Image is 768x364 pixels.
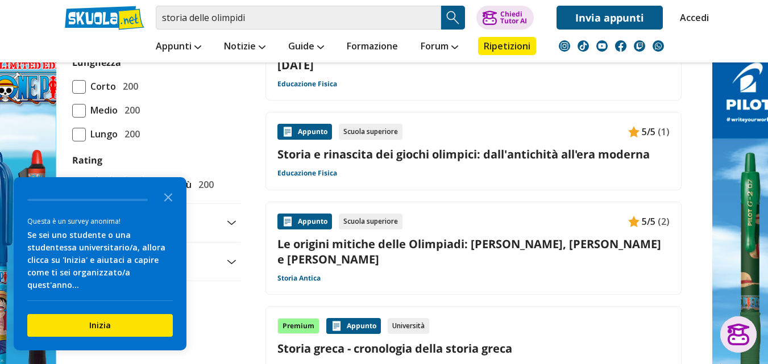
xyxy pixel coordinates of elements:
img: Appunti contenuto [282,126,293,137]
img: tasso di risposta 4+ [86,177,163,190]
div: Scuola superiore [339,124,402,140]
div: Appunto [277,124,332,140]
img: Appunti contenuto [331,320,342,332]
img: tiktok [578,40,589,52]
span: 200 [118,79,138,94]
div: Università [388,318,429,334]
img: Cerca appunti, riassunti o versioni [445,9,462,26]
img: Appunti contenuto [628,216,640,227]
a: Le origini mitiche delle Olimpiadi: [PERSON_NAME], [PERSON_NAME] e [PERSON_NAME] [277,236,670,267]
div: Questa è un survey anonima! [27,216,173,227]
div: Appunto [326,318,381,334]
img: Apri e chiudi sezione [227,220,236,225]
a: Forum [418,37,461,57]
span: Medio [86,103,118,118]
span: Lungo [86,127,118,141]
img: Apri e chiudi sezione [227,260,236,264]
span: 200 [194,177,214,192]
a: Accedi [680,6,704,30]
img: youtube [596,40,608,52]
span: 5/5 [642,214,655,229]
a: Invia appunti [557,6,663,30]
a: Storia Antica [277,274,321,283]
img: facebook [615,40,626,52]
div: Se sei uno studente o una studentessa universitario/a, allora clicca su 'Inizia' e aiutaci a capi... [27,229,173,291]
a: Ripetizioni [478,37,536,55]
div: Premium [277,318,319,334]
button: ChiediTutor AI [476,6,534,30]
span: Corto [86,79,116,94]
a: Guide [285,37,327,57]
a: Appunti [153,37,204,57]
a: Notizie [221,37,268,57]
button: Inizia [27,314,173,337]
label: Rating [72,153,236,168]
span: (1) [658,124,670,139]
span: (2) [658,214,670,229]
img: WhatsApp [653,40,664,52]
img: Appunti contenuto [628,126,640,137]
img: Appunti contenuto [282,216,293,227]
label: Lunghezza [72,56,121,69]
a: Formazione [344,37,401,57]
a: Educazione Fisica [277,169,337,178]
div: Survey [14,177,186,350]
input: Cerca appunti, riassunti o versioni [156,6,441,30]
div: Appunto [277,214,332,229]
span: 200 [120,103,140,118]
div: Scuola superiore [339,214,402,229]
a: Storia e rinascita dei giochi olimpici: dall'antichità all'era moderna [277,147,670,162]
span: 5/5 [642,124,655,139]
a: Educazione Fisica [277,80,337,89]
a: Storia greca - cronologia della storia greca [277,341,670,356]
button: Search Button [441,6,465,30]
div: Chiedi Tutor AI [500,11,527,24]
img: instagram [559,40,570,52]
button: Close the survey [157,185,180,208]
img: twitch [634,40,645,52]
span: 200 [120,127,140,141]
